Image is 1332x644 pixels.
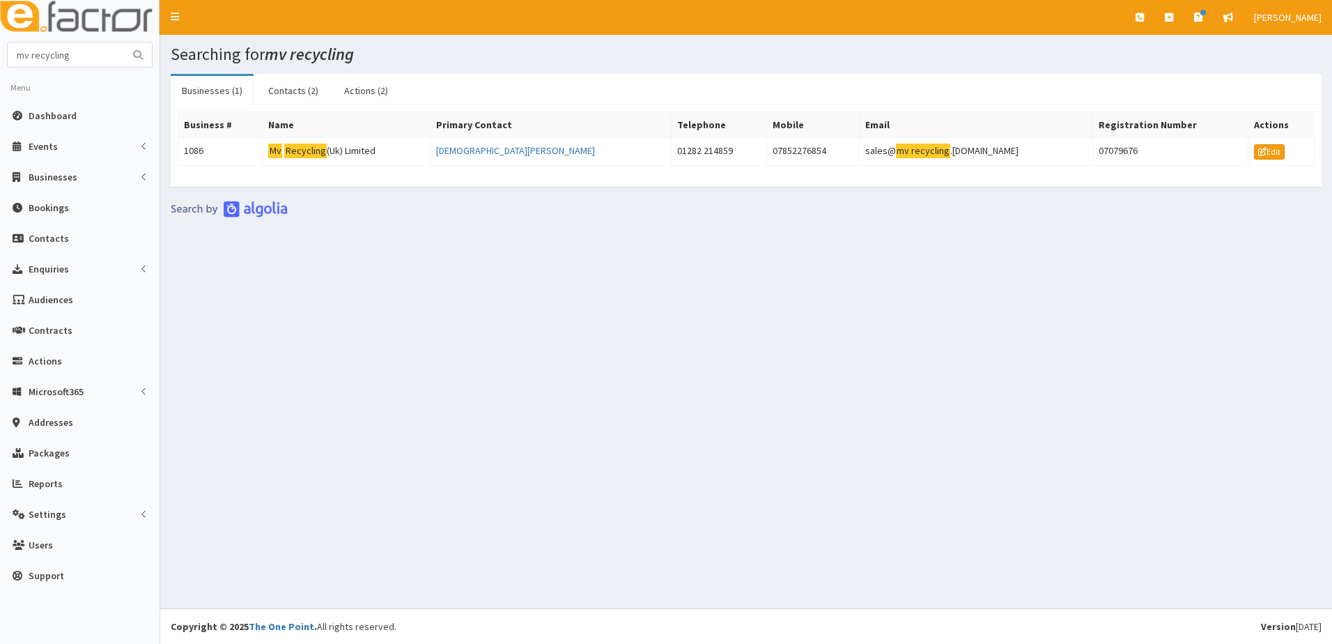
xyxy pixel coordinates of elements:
[29,324,72,337] span: Contracts
[178,138,263,166] td: 1086
[8,43,125,67] input: Search...
[436,144,595,157] a: [DEMOGRAPHIC_DATA][PERSON_NAME]
[265,43,354,65] i: mv recycling
[431,112,672,138] th: Primary Contact
[263,138,431,166] td: (Uk) Limited
[29,171,77,183] span: Businesses
[29,232,69,245] span: Contacts
[178,112,263,138] th: Business #
[29,293,73,306] span: Audiences
[263,112,431,138] th: Name
[672,138,767,166] td: 01282 214859
[672,112,767,138] th: Telephone
[767,112,860,138] th: Mobile
[284,144,327,158] mark: Recycling
[171,620,317,633] strong: Copyright © 2025 .
[29,539,53,551] span: Users
[29,201,69,214] span: Bookings
[859,138,1092,166] td: sales@ .[DOMAIN_NAME]
[249,620,314,633] a: The One Point
[911,144,951,158] mark: recycling
[29,355,62,367] span: Actions
[1248,112,1315,138] th: Actions
[29,447,70,459] span: Packages
[1093,138,1248,166] td: 07079676
[29,416,73,429] span: Addresses
[767,138,860,166] td: 07852276854
[29,109,77,122] span: Dashboard
[333,76,399,105] a: Actions (2)
[859,112,1092,138] th: Email
[171,76,254,105] a: Businesses (1)
[1254,144,1285,160] a: Edit
[268,144,282,158] mark: Mv
[29,508,66,521] span: Settings
[1254,11,1322,24] span: [PERSON_NAME]
[29,569,64,582] span: Support
[29,140,58,153] span: Events
[1261,620,1296,633] b: Version
[171,201,288,217] img: search-by-algolia-light-background.png
[1093,112,1248,138] th: Registration Number
[29,263,69,275] span: Enquiries
[257,76,330,105] a: Contacts (2)
[171,45,1322,63] h1: Searching for
[29,477,63,490] span: Reports
[29,385,84,398] span: Microsoft365
[1261,620,1322,634] div: [DATE]
[896,144,911,158] mark: mv
[160,608,1332,644] footer: All rights reserved.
